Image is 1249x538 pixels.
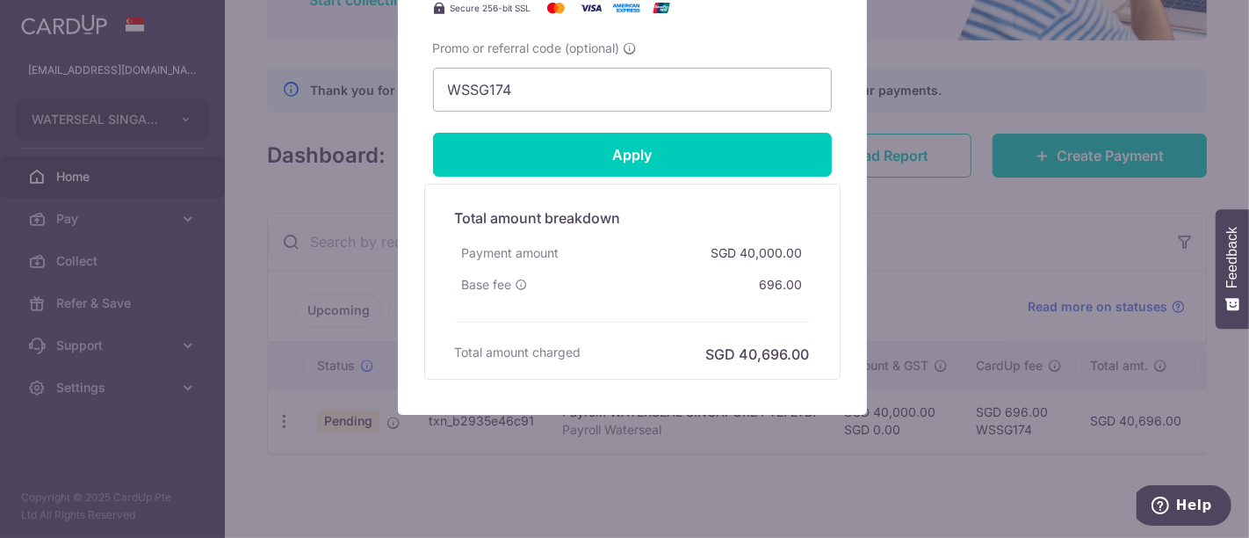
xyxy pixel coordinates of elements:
div: 696.00 [753,269,810,301]
span: Promo or referral code (optional) [433,40,620,57]
span: Feedback [1224,227,1240,288]
h6: Total amount charged [455,344,581,361]
span: Secure 256-bit SSL [451,1,531,15]
button: Feedback - Show survey [1216,209,1249,329]
h6: SGD 40,696.00 [706,344,810,365]
h5: Total amount breakdown [455,207,810,229]
span: Base fee [462,276,512,294]
div: Payment amount [455,237,567,269]
iframe: Opens a widget where you can find more information [1137,485,1231,529]
input: Apply [433,133,832,177]
div: SGD 40,000.00 [704,237,810,269]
